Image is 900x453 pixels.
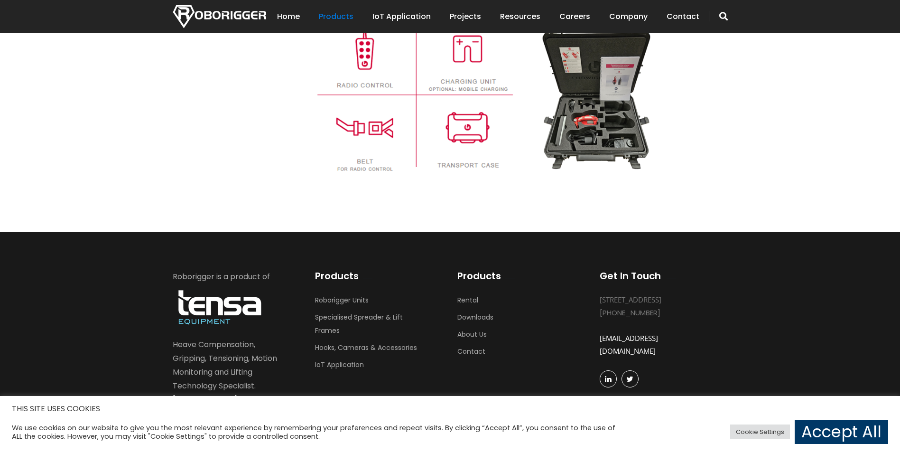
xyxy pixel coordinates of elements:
[559,2,590,31] a: Careers
[457,312,493,327] a: Downloads
[667,2,699,31] a: Contact
[730,425,790,439] a: Cookie Settings
[609,2,648,31] a: Company
[319,2,353,31] a: Products
[372,2,431,31] a: IoT Application
[600,293,714,306] div: [STREET_ADDRESS]
[315,343,417,357] a: Hooks, Cameras & Accessories
[457,295,478,310] a: Rental
[600,306,714,319] div: [PHONE_NUMBER]
[173,270,287,407] div: Roborigger is a product of Heave Compensation, Gripping, Tensioning, Motion Monitoring and Liftin...
[173,5,266,28] img: Nortech
[795,420,888,444] a: Accept All
[450,2,481,31] a: Projects
[315,295,369,310] a: Roborigger Units
[315,270,359,282] h2: Products
[277,2,300,31] a: Home
[457,330,487,344] a: About Us
[622,370,639,387] a: Twitter
[457,347,485,361] a: Contact
[173,394,237,405] a: [DOMAIN_NAME]
[315,312,403,340] a: Specialised Spreader & Lift Frames
[600,370,617,387] a: linkedin
[600,333,658,356] a: [EMAIL_ADDRESS][DOMAIN_NAME]
[457,270,501,282] h2: Products
[12,403,888,415] h5: THIS SITE USES COOKIES
[315,360,364,374] a: IoT Application
[12,424,625,441] div: We use cookies on our website to give you the most relevant experience by remembering your prefer...
[500,2,540,31] a: Resources
[600,270,661,282] h2: Get In Touch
